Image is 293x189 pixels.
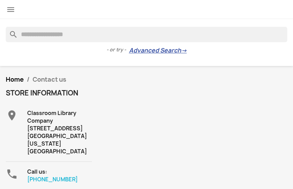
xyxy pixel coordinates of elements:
input: Search [6,27,287,42]
i:  [6,5,15,14]
h4: Store information [6,89,92,97]
span: - or try - [106,46,129,54]
a: Home [6,75,24,84]
div: Call us: [27,168,92,183]
div: Classroom Library Company [STREET_ADDRESS] [GEOGRAPHIC_DATA][US_STATE] [GEOGRAPHIC_DATA] [27,109,92,155]
a: Advanced Search→ [129,47,187,54]
i:  [6,168,18,180]
i: search [6,27,15,36]
i:  [6,109,18,122]
span: Contact us [33,75,66,84]
a: [PHONE_NUMBER] [27,176,78,183]
span: → [181,47,187,54]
